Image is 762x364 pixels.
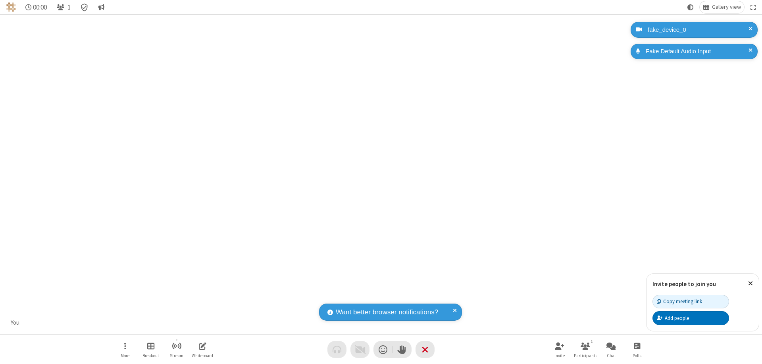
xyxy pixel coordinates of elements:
[643,47,752,56] div: Fake Default Audio Input
[190,338,214,361] button: Open shared whiteboard
[548,338,571,361] button: Invite participants (⌘+Shift+I)
[652,280,716,288] label: Invite people to join you
[121,353,129,358] span: More
[712,4,741,10] span: Gallery view
[22,1,50,13] div: Timer
[607,353,616,358] span: Chat
[327,341,346,358] button: Audio problem - check your Internet connection or call by phone
[336,307,438,318] span: Want better browser notifications?
[625,338,649,361] button: Open poll
[573,338,597,361] button: Open participant list
[95,1,108,13] button: Conversation
[53,1,74,13] button: Open participant list
[747,1,759,13] button: Fullscreen
[6,2,16,12] img: QA Selenium DO NOT DELETE OR CHANGE
[700,1,744,13] button: Change layout
[165,338,189,361] button: Start streaming
[416,341,435,358] button: End or leave meeting
[574,353,597,358] span: Participants
[393,341,412,358] button: Raise hand
[67,4,71,11] span: 1
[350,341,369,358] button: Video
[657,298,702,305] div: Copy meeting link
[33,4,47,11] span: 00:00
[652,311,729,325] button: Add people
[554,353,565,358] span: Invite
[113,338,137,361] button: Open menu
[684,1,697,13] button: Using system theme
[589,338,595,345] div: 1
[142,353,159,358] span: Breakout
[139,338,163,361] button: Manage Breakout Rooms
[77,1,92,13] div: Meeting details Encryption enabled
[599,338,623,361] button: Open chat
[8,318,23,327] div: You
[373,341,393,358] button: Send a reaction
[633,353,641,358] span: Polls
[645,25,752,35] div: fake_device_0
[652,295,729,308] button: Copy meeting link
[742,274,759,293] button: Close popover
[170,353,183,358] span: Stream
[192,353,213,358] span: Whiteboard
